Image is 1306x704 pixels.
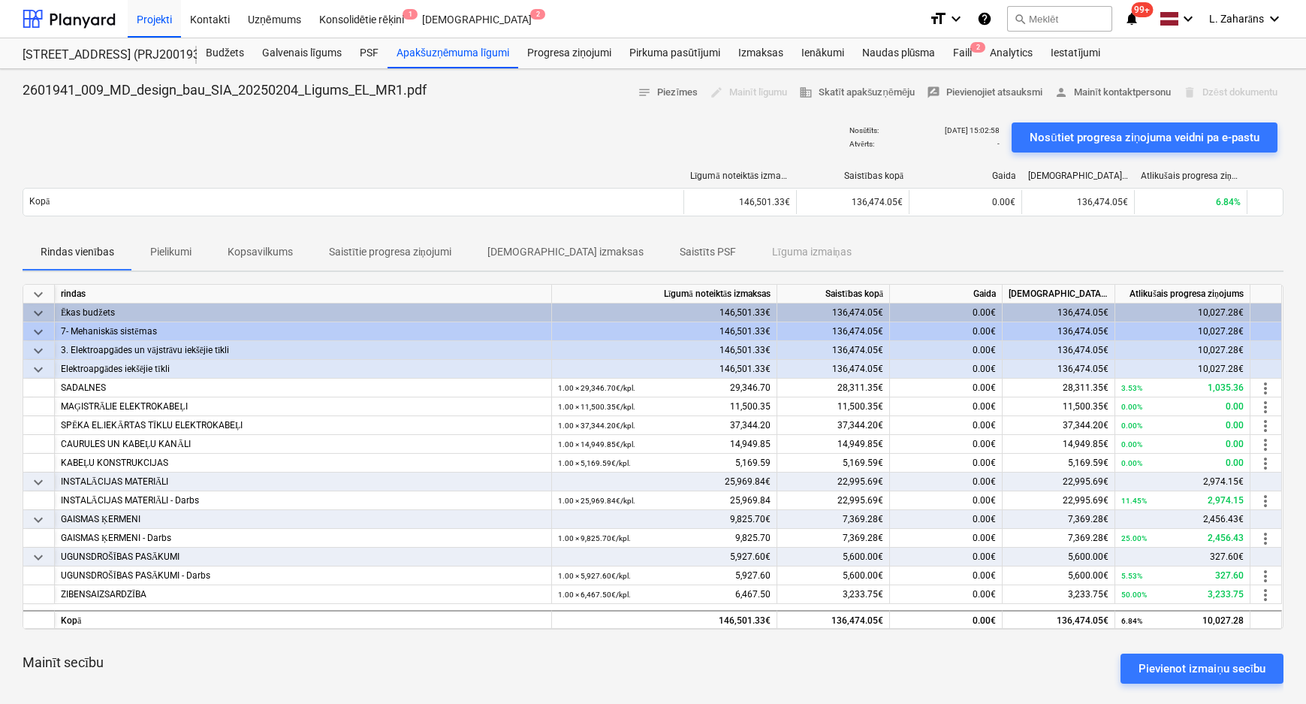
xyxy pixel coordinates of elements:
div: 10,027.28€ [1115,322,1250,341]
span: keyboard_arrow_down [29,342,47,360]
small: 6.84% [1121,617,1142,625]
p: Saistīts PSF [680,244,736,260]
div: 25,969.84€ [552,473,777,491]
small: 0.00% [1121,440,1142,449]
p: 2601941_009_MD_design_bau_SIA_20250204_Ligums_EL_MR1.pdf [23,81,427,99]
i: notifications [1124,10,1139,28]
div: Faili [944,38,981,68]
span: 0.00€ [973,495,996,506]
i: format_size [929,10,947,28]
div: 136,474.05€ [777,304,890,322]
a: Naudas plūsma [853,38,945,68]
div: 146,501.33€ [552,304,777,322]
span: 7,369.28€ [843,533,883,543]
small: 0.00% [1121,459,1142,467]
div: 0.00€ [890,548,1003,567]
div: 0.00€ [890,473,1003,491]
small: 1.00 × 11,500.35€ / kpl. [558,403,635,411]
small: 11.45% [1121,497,1147,505]
div: 3,233.75 [1121,585,1244,604]
span: notes [638,86,651,99]
p: Kopsavilkums [228,244,293,260]
span: Pievienojiet atsauksmi [927,84,1042,101]
span: 1 [403,9,418,20]
a: Faili2 [944,38,981,68]
span: more_vert [1256,530,1274,548]
div: Progresa ziņojumi [518,38,620,68]
div: 5,169.59 [558,454,771,473]
div: 10,027.28€ [1115,304,1250,322]
p: Pielikumi [150,244,192,260]
button: Nosūtiet progresa ziņojuma veidni pa e-pastu [1012,122,1277,153]
span: keyboard_arrow_down [29,304,47,322]
div: 10,027.28 [1121,612,1244,630]
span: 5,169.59€ [843,458,883,468]
div: 5,600.00€ [1003,548,1115,567]
div: [DEMOGRAPHIC_DATA] izmaksas [1003,285,1115,304]
div: 0.00 [1121,416,1244,435]
small: 1.00 × 25,969.84€ / kpl. [558,497,635,505]
a: Pirkuma pasūtījumi [620,38,729,68]
div: 136,474.05€ [777,610,890,629]
span: 0.00€ [973,589,996,600]
i: keyboard_arrow_down [1179,10,1197,28]
div: 0.00 [1121,397,1244,416]
span: 5,600.00€ [1068,570,1108,581]
div: 7,369.28€ [1003,510,1115,529]
span: 5,169.59€ [1068,458,1108,468]
span: 0.00€ [973,439,996,449]
span: keyboard_arrow_down [29,473,47,491]
div: Analytics [981,38,1042,68]
div: 146,501.33€ [552,341,777,360]
span: 7,369.28€ [1068,533,1108,543]
div: Atlikušais progresa ziņojums [1141,171,1241,182]
a: Budžets [197,38,253,68]
div: 136,474.05€ [777,341,890,360]
div: Chat Widget [1231,632,1306,704]
div: 6,467.50 [558,585,771,604]
span: more_vert [1256,379,1274,397]
span: search [1014,13,1026,25]
span: 11,500.35€ [1063,401,1108,412]
small: 0.00% [1121,403,1142,411]
div: Ēkas budžets [61,304,545,322]
div: Apakšuzņēmuma līgumi [388,38,518,68]
div: 146,501.33€ [552,322,777,341]
p: [DEMOGRAPHIC_DATA] izmaksas [487,244,644,260]
div: MAĢISTRĀLIE ELEKTROKABEĻI [61,397,545,416]
div: 136,474.05€ [1003,610,1115,629]
span: 136,474.05€ [1077,197,1128,207]
div: 5,927.60 [558,567,771,585]
div: rindas [55,285,552,304]
span: 0.00€ [973,401,996,412]
div: Gaida [915,171,1016,181]
div: 0.00€ [890,610,1003,629]
div: 0.00€ [890,304,1003,322]
div: 9,825.70 [558,529,771,548]
div: 5,600.00€ [777,548,890,567]
a: PSF [351,38,388,68]
div: 0.00 [1121,454,1244,473]
div: [DEMOGRAPHIC_DATA] izmaksas [1028,171,1129,181]
span: keyboard_arrow_down [29,323,47,341]
div: 146,501.33€ [552,360,777,379]
div: 2,456.43 [1121,529,1244,548]
div: Saistības kopā [803,171,903,182]
span: 28,311.35€ [1063,382,1108,393]
a: Galvenais līgums [253,38,351,68]
div: Nosūtiet progresa ziņojuma veidni pa e-pastu [1030,128,1259,147]
small: 1.00 × 37,344.20€ / kpl. [558,421,635,430]
div: SADALNES [61,379,545,397]
small: 3.53% [1121,384,1142,392]
a: Izmaksas [729,38,792,68]
div: 37,344.20 [558,416,771,435]
span: more_vert [1256,417,1274,435]
div: 2,974.15€ [1115,473,1250,491]
div: GAISMAS ĶERMENI - Darbs [61,529,545,548]
div: 7,369.28€ [777,510,890,529]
